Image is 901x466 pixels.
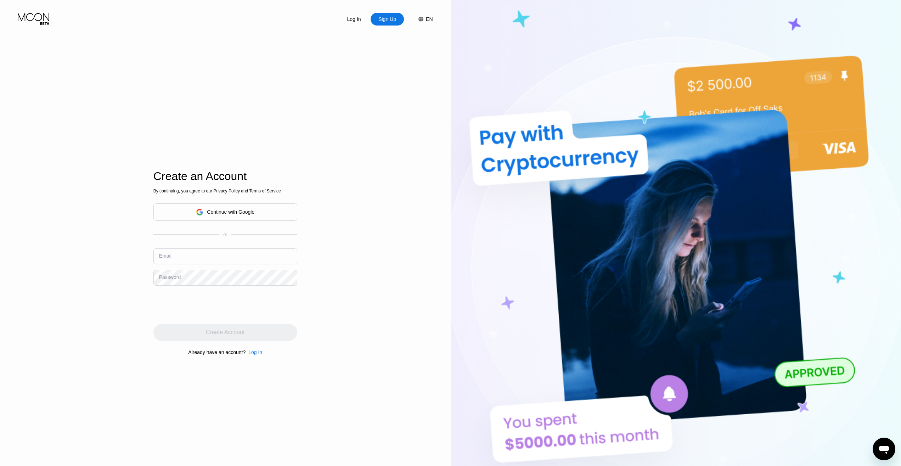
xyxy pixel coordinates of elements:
[246,349,262,355] div: Log In
[159,274,181,280] div: Password
[240,189,249,193] span: and
[347,16,362,23] div: Log In
[411,13,433,26] div: EN
[249,189,281,193] span: Terms of Service
[223,232,227,237] div: or
[153,203,297,221] div: Continue with Google
[248,349,262,355] div: Log In
[153,170,297,183] div: Create an Account
[378,16,397,23] div: Sign Up
[426,16,433,22] div: EN
[873,438,895,460] iframe: Button to launch messaging window
[153,189,297,193] div: By continuing, you agree to our
[207,209,254,215] div: Continue with Google
[188,349,246,355] div: Already have an account?
[159,253,171,259] div: Email
[337,13,371,26] div: Log In
[153,291,261,319] iframe: reCAPTCHA
[371,13,404,26] div: Sign Up
[213,189,240,193] span: Privacy Policy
